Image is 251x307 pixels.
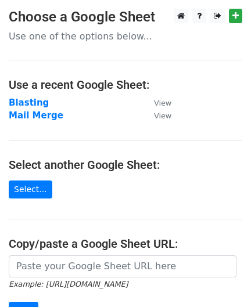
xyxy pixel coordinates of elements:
h4: Select another Google Sheet: [9,158,242,172]
small: Example: [URL][DOMAIN_NAME] [9,280,128,288]
h4: Use a recent Google Sheet: [9,78,242,92]
h4: Copy/paste a Google Sheet URL: [9,237,242,251]
h3: Choose a Google Sheet [9,9,242,26]
a: View [142,97,171,108]
a: Select... [9,180,52,198]
p: Use one of the options below... [9,30,242,42]
small: View [154,99,171,107]
a: View [142,110,171,121]
a: Blasting [9,97,49,108]
small: View [154,111,171,120]
a: Mail Merge [9,110,63,121]
input: Paste your Google Sheet URL here [9,255,236,277]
